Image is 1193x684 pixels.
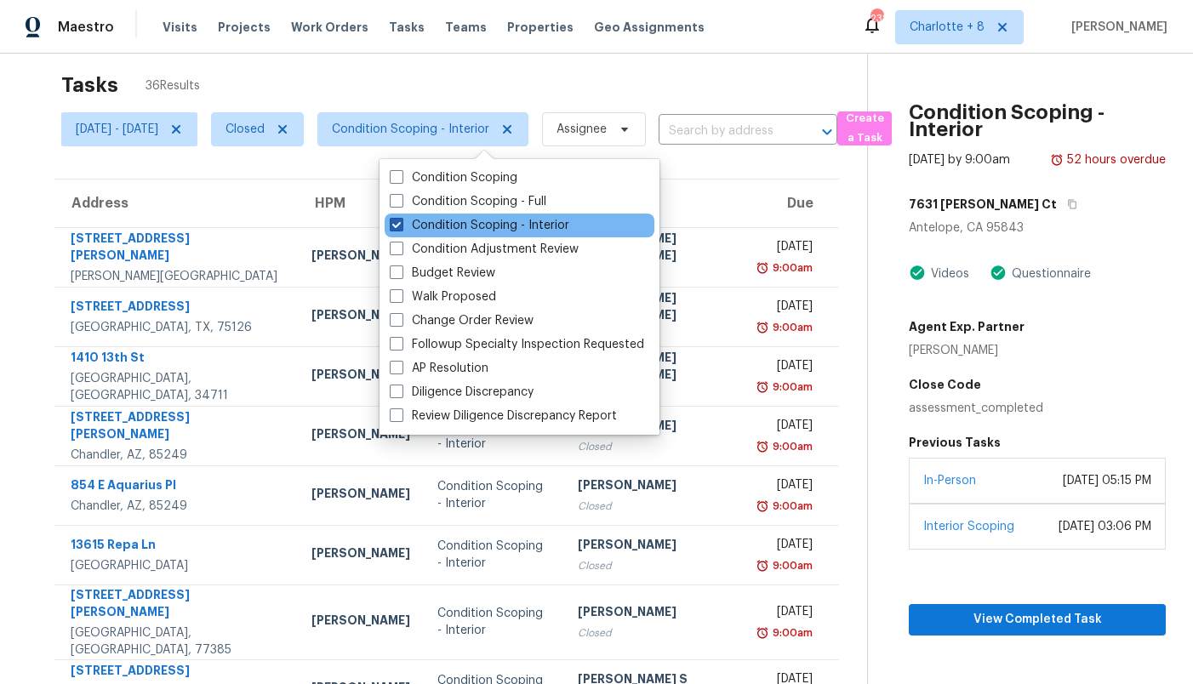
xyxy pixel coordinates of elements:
[61,77,118,94] h2: Tasks
[390,408,617,425] label: Review Diligence Discrepancy Report
[923,521,1014,533] a: Interior Scoping
[311,247,410,268] div: [PERSON_NAME]
[659,118,790,145] input: Search by address
[76,121,158,138] span: [DATE] - [DATE]
[445,19,487,36] span: Teams
[909,400,1166,417] div: assessment_completed
[909,219,1166,237] div: Antelope, CA 95843
[1059,518,1151,535] div: [DATE] 03:06 PM
[71,498,284,515] div: Chandler, AZ, 85249
[1064,151,1166,168] div: 52 hours overdue
[922,609,1152,630] span: View Completed Task
[769,438,813,455] div: 9:00am
[769,498,813,515] div: 9:00am
[910,19,985,36] span: Charlotte + 8
[71,447,284,464] div: Chandler, AZ, 85249
[760,603,812,624] div: [DATE]
[594,19,705,36] span: Geo Assignments
[437,538,550,572] div: Condition Scoping - Interior
[71,230,284,268] div: [STREET_ADDRESS][PERSON_NAME]
[437,605,550,639] div: Condition Scoping - Interior
[760,536,812,557] div: [DATE]
[578,498,733,515] div: Closed
[578,438,733,455] div: Closed
[291,19,368,36] span: Work Orders
[769,379,813,396] div: 9:00am
[926,265,969,282] div: Videos
[1065,19,1167,36] span: [PERSON_NAME]
[311,425,410,447] div: [PERSON_NAME]
[756,498,769,515] img: Overdue Alarm Icon
[756,624,769,641] img: Overdue Alarm Icon
[437,478,550,512] div: Condition Scoping - Interior
[71,349,284,370] div: 1410 13th St
[769,259,813,276] div: 9:00am
[557,121,607,138] span: Assignee
[71,536,284,557] div: 13615 Repa Ln
[390,312,534,329] label: Change Order Review
[332,121,489,138] span: Condition Scoping - Interior
[909,151,1010,168] div: [DATE] by 9:00am
[71,624,284,658] div: [GEOGRAPHIC_DATA], [GEOGRAPHIC_DATA], 77385
[71,557,284,574] div: [GEOGRAPHIC_DATA]
[390,288,496,305] label: Walk Proposed
[756,557,769,574] img: Overdue Alarm Icon
[390,241,579,258] label: Condition Adjustment Review
[71,662,284,683] div: [STREET_ADDRESS]
[1057,189,1080,219] button: Copy Address
[390,169,517,186] label: Condition Scoping
[390,336,644,353] label: Followup Specialty Inspection Requested
[837,111,892,145] button: Create a Task
[760,357,812,379] div: [DATE]
[311,366,410,387] div: [PERSON_NAME]
[507,19,574,36] span: Properties
[756,259,769,276] img: Overdue Alarm Icon
[578,476,733,498] div: [PERSON_NAME]
[311,485,410,506] div: [PERSON_NAME]
[578,536,733,557] div: [PERSON_NAME]
[760,417,812,438] div: [DATE]
[71,268,284,285] div: [PERSON_NAME][GEOGRAPHIC_DATA]
[390,193,546,210] label: Condition Scoping - Full
[311,306,410,328] div: [PERSON_NAME]
[58,19,114,36] span: Maestro
[769,557,813,574] div: 9:00am
[846,109,883,148] span: Create a Task
[54,180,298,227] th: Address
[390,217,569,234] label: Condition Scoping - Interior
[71,319,284,336] div: [GEOGRAPHIC_DATA], TX, 75126
[760,238,812,259] div: [DATE]
[990,264,1007,282] img: Artifact Present Icon
[390,265,495,282] label: Budget Review
[760,476,812,498] div: [DATE]
[578,624,733,641] div: Closed
[390,384,534,401] label: Diligence Discrepancy
[769,319,813,336] div: 9:00am
[311,612,410,633] div: [PERSON_NAME]
[578,557,733,574] div: Closed
[71,586,284,624] div: [STREET_ADDRESS][PERSON_NAME]
[71,298,284,319] div: [STREET_ADDRESS]
[1063,472,1151,489] div: [DATE] 05:15 PM
[923,475,976,487] a: In-Person
[71,476,284,498] div: 854 E Aquarius Pl
[815,120,839,144] button: Open
[218,19,271,36] span: Projects
[298,180,424,227] th: HPM
[578,603,733,624] div: [PERSON_NAME]
[909,196,1057,213] h5: 7631 [PERSON_NAME] Ct
[437,419,550,453] div: Condition Scoping - Interior
[1007,265,1091,282] div: Questionnaire
[146,77,200,94] span: 36 Results
[909,264,926,282] img: Artifact Present Icon
[746,180,838,227] th: Due
[389,21,425,33] span: Tasks
[769,624,813,641] div: 9:00am
[909,104,1166,138] h2: Condition Scoping - Interior
[909,434,1166,451] h5: Previous Tasks
[756,438,769,455] img: Overdue Alarm Icon
[163,19,197,36] span: Visits
[225,121,265,138] span: Closed
[71,370,284,404] div: [GEOGRAPHIC_DATA], [GEOGRAPHIC_DATA], 34711
[756,379,769,396] img: Overdue Alarm Icon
